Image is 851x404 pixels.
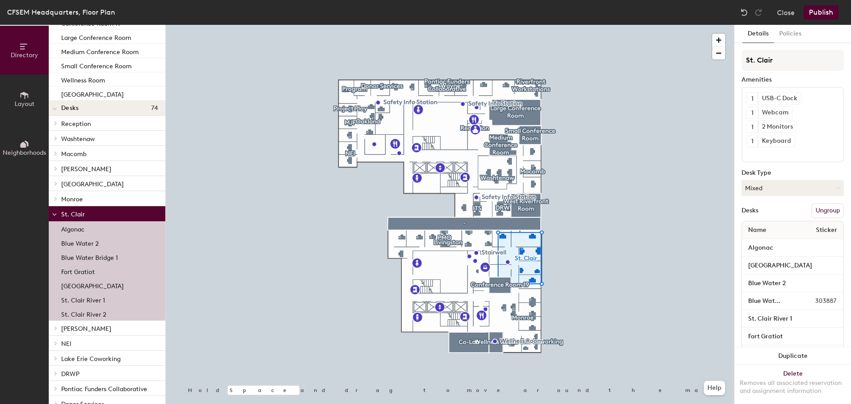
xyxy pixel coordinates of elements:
div: Desk Type [742,169,844,177]
span: [PERSON_NAME] [61,325,111,333]
p: St. Clair River 1 [61,294,105,304]
p: Small Conference Room [61,60,132,70]
input: Unnamed desk [744,295,794,307]
button: 1 [746,121,758,133]
div: CFSEM Headquarters, Floor Plan [7,7,115,18]
img: Redo [754,8,763,17]
div: Desks [742,207,758,214]
p: Algonac [61,223,85,233]
input: Unnamed desk [744,313,842,325]
p: Medium Conference Room [61,46,139,56]
span: Monroe [61,196,83,203]
span: 303887 [794,296,842,306]
span: 74 [151,105,158,112]
button: 1 [746,107,758,118]
button: Ungroup [812,203,844,218]
img: Undo [740,8,749,17]
span: St. Clair [61,211,85,218]
span: 1 [751,94,753,103]
span: 1 [751,108,753,118]
button: DeleteRemoves all associated reservation and assignment information [734,365,851,404]
button: Policies [774,25,807,43]
div: Removes all associated reservation and assignment information [740,379,846,395]
span: 1 [751,122,753,132]
div: USB-C Dock [758,93,801,104]
p: Blue Water Bridge 1 [61,251,118,262]
p: [GEOGRAPHIC_DATA] [61,88,124,98]
p: St. Clair River 2 [61,308,106,318]
span: Layout [15,100,35,108]
button: Mixed [742,180,844,196]
span: NEI [61,340,71,348]
input: Unnamed desk [744,277,842,290]
div: Keyboard [758,135,795,147]
p: Large Conference Room [61,31,131,42]
span: Pontiac Funders Collaborative [61,385,147,393]
div: 2 Monitors [758,121,796,133]
p: Blue Water 2 [61,237,99,247]
button: Duplicate [734,347,851,365]
span: Directory [11,51,38,59]
button: Details [742,25,774,43]
span: Lake Erie Coworking [61,355,121,363]
button: Help [704,381,725,395]
span: Macomb [61,150,86,158]
input: Unnamed desk [744,242,842,254]
span: [PERSON_NAME] [61,165,111,173]
span: Sticker [812,222,842,238]
button: Publish [804,5,839,20]
div: Amenities [742,76,844,83]
div: Webcam [758,107,792,118]
p: Wellness Room [61,74,105,84]
span: Neighborhoods [3,149,46,157]
p: Fort Gratiot [61,266,95,276]
span: Desks [61,105,78,112]
input: Unnamed desk [744,259,842,272]
button: 1 [746,93,758,104]
span: DRWP [61,370,79,378]
span: Reception [61,120,91,128]
span: [GEOGRAPHIC_DATA] [61,180,124,188]
span: 1 [751,137,753,146]
span: Washtenaw [61,135,95,143]
button: Close [777,5,795,20]
button: 1 [746,135,758,147]
span: Name [744,222,771,238]
input: Unnamed desk [744,330,842,343]
p: [GEOGRAPHIC_DATA] [61,280,124,290]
